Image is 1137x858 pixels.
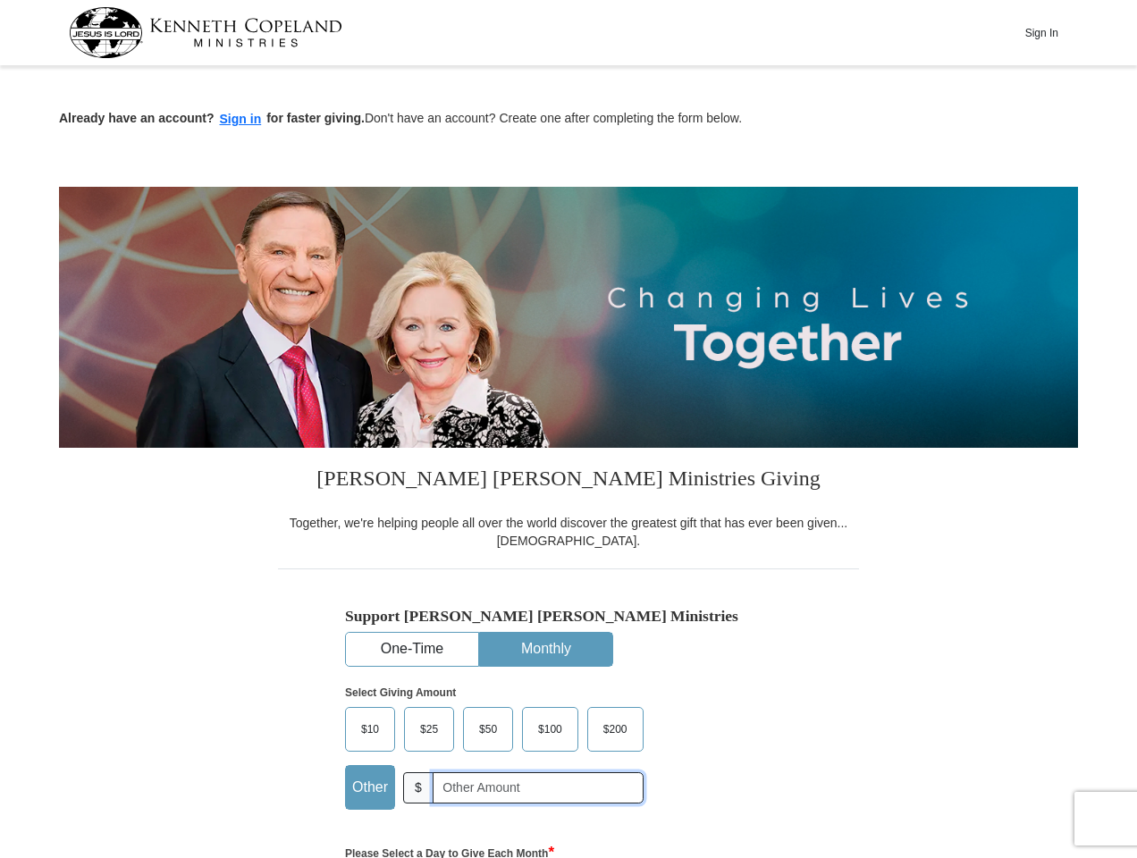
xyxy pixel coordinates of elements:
span: $ [403,772,434,803]
h3: [PERSON_NAME] [PERSON_NAME] Ministries Giving [278,448,859,514]
button: Sign In [1015,19,1068,46]
span: $10 [352,716,388,743]
button: Sign in [215,109,267,130]
span: $50 [470,716,506,743]
span: $25 [411,716,447,743]
input: Other Amount [433,772,644,803]
div: Together, we're helping people all over the world discover the greatest gift that has ever been g... [278,514,859,550]
span: $200 [594,716,636,743]
p: Don't have an account? Create one after completing the form below. [59,109,1078,130]
strong: Already have an account? for faster giving. [59,111,365,125]
label: Other [346,766,394,809]
img: kcm-header-logo.svg [69,7,342,58]
strong: Select Giving Amount [345,686,456,699]
span: $100 [529,716,571,743]
button: One-Time [346,633,478,666]
h5: Support [PERSON_NAME] [PERSON_NAME] Ministries [345,607,792,626]
button: Monthly [480,633,612,666]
